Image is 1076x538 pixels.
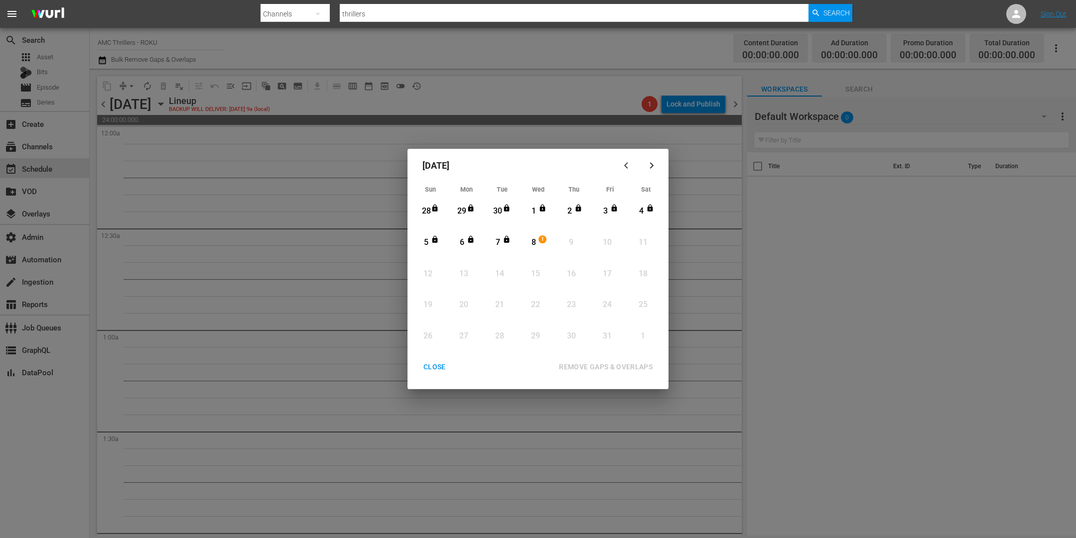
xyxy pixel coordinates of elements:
[601,299,613,311] div: 24
[568,186,579,193] span: Thu
[412,154,616,178] div: [DATE]
[422,299,434,311] div: 19
[24,2,72,26] img: ans4CAIJ8jUAAAAAAAAAAAAAAAAAAAAAAAAgQb4GAAAAAAAAAAAAAAAAAAAAAAAAJMjXAAAAAAAAAAAAAAAAAAAAAAAAgAT5G...
[492,206,504,217] div: 30
[457,330,470,342] div: 27
[529,268,541,280] div: 15
[529,330,541,342] div: 29
[493,330,506,342] div: 28
[563,206,576,217] div: 2
[601,237,613,248] div: 10
[641,186,651,193] span: Sat
[565,237,577,248] div: 9
[456,237,468,248] div: 6
[457,299,470,311] div: 20
[422,268,434,280] div: 12
[601,330,613,342] div: 31
[425,186,436,193] span: Sun
[539,235,546,243] span: 1
[637,299,649,311] div: 25
[637,237,649,248] div: 11
[565,268,577,280] div: 16
[6,8,18,20] span: menu
[493,299,506,311] div: 21
[456,206,468,217] div: 29
[412,183,664,353] div: Month View
[565,299,577,311] div: 23
[532,186,544,193] span: Wed
[420,206,432,217] div: 28
[422,330,434,342] div: 26
[411,358,458,376] button: CLOSE
[637,330,649,342] div: 1
[1041,10,1067,18] a: Sign Out
[457,268,470,280] div: 13
[601,268,613,280] div: 17
[606,186,614,193] span: Fri
[635,206,648,217] div: 4
[528,206,540,217] div: 1
[415,361,454,373] div: CLOSE
[823,4,850,22] span: Search
[420,237,432,248] div: 5
[637,268,649,280] div: 18
[565,330,577,342] div: 30
[528,237,540,248] div: 8
[497,186,508,193] span: Tue
[460,186,473,193] span: Mon
[492,237,504,248] div: 7
[529,299,541,311] div: 22
[599,206,612,217] div: 3
[493,268,506,280] div: 14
